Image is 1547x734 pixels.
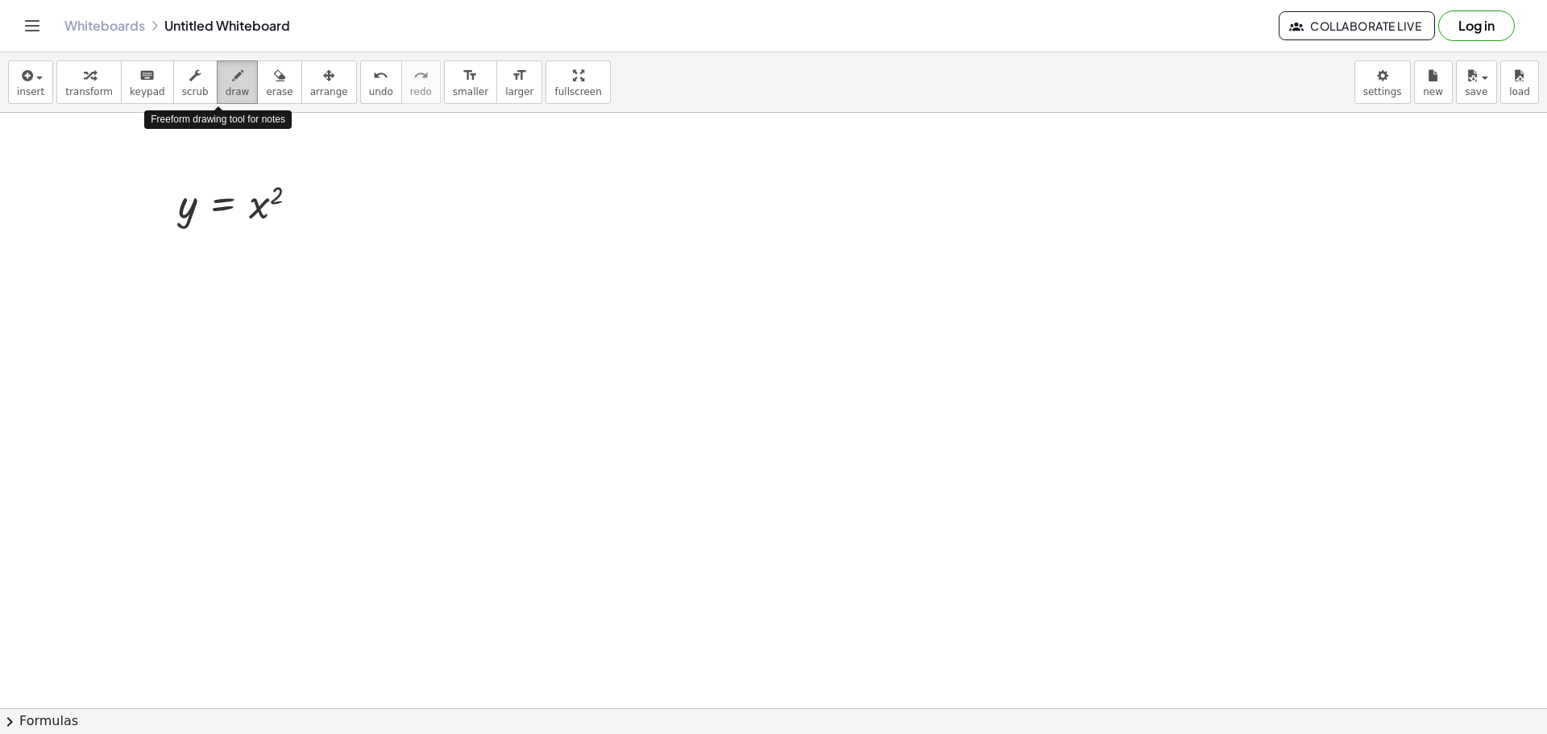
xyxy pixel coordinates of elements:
a: Whiteboards [64,18,145,34]
span: erase [266,86,292,97]
span: transform [65,86,113,97]
button: draw [217,60,259,104]
span: scrub [182,86,209,97]
button: redoredo [401,60,441,104]
i: format_size [462,66,478,85]
span: Collaborate Live [1292,19,1421,33]
button: Collaborate Live [1279,11,1435,40]
span: fullscreen [554,86,601,97]
button: erase [257,60,301,104]
button: fullscreen [545,60,610,104]
i: undo [373,66,388,85]
button: undoundo [360,60,402,104]
button: arrange [301,60,357,104]
span: draw [226,86,250,97]
span: arrange [310,86,348,97]
i: format_size [512,66,527,85]
button: format_sizesmaller [444,60,497,104]
button: Log in [1438,10,1515,41]
button: settings [1354,60,1411,104]
span: smaller [453,86,488,97]
button: new [1414,60,1453,104]
button: format_sizelarger [496,60,542,104]
button: Toggle navigation [19,13,45,39]
span: larger [505,86,533,97]
button: insert [8,60,53,104]
span: undo [369,86,393,97]
span: new [1423,86,1443,97]
button: load [1500,60,1539,104]
span: keypad [130,86,165,97]
button: scrub [173,60,218,104]
span: settings [1363,86,1402,97]
button: save [1456,60,1497,104]
div: Freeform drawing tool for notes [144,110,292,129]
i: keyboard [139,66,155,85]
span: insert [17,86,44,97]
button: transform [56,60,122,104]
span: save [1465,86,1487,97]
button: keyboardkeypad [121,60,174,104]
span: load [1509,86,1530,97]
i: redo [413,66,429,85]
span: redo [410,86,432,97]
